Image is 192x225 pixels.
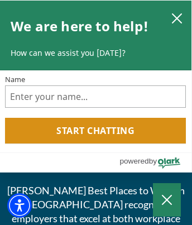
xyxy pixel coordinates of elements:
[11,12,148,41] h2: We are here to help!
[5,76,186,83] label: Name
[149,154,157,168] span: by
[168,10,186,26] button: close chatbox
[5,85,186,108] input: Name
[119,154,148,168] span: powered
[7,193,32,218] div: Accessibility Menu
[5,118,186,143] button: Start chatting
[119,153,191,172] a: Powered by Olark
[11,47,180,59] p: How can we assist you [DATE]?
[153,183,181,217] button: Close Chatbox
